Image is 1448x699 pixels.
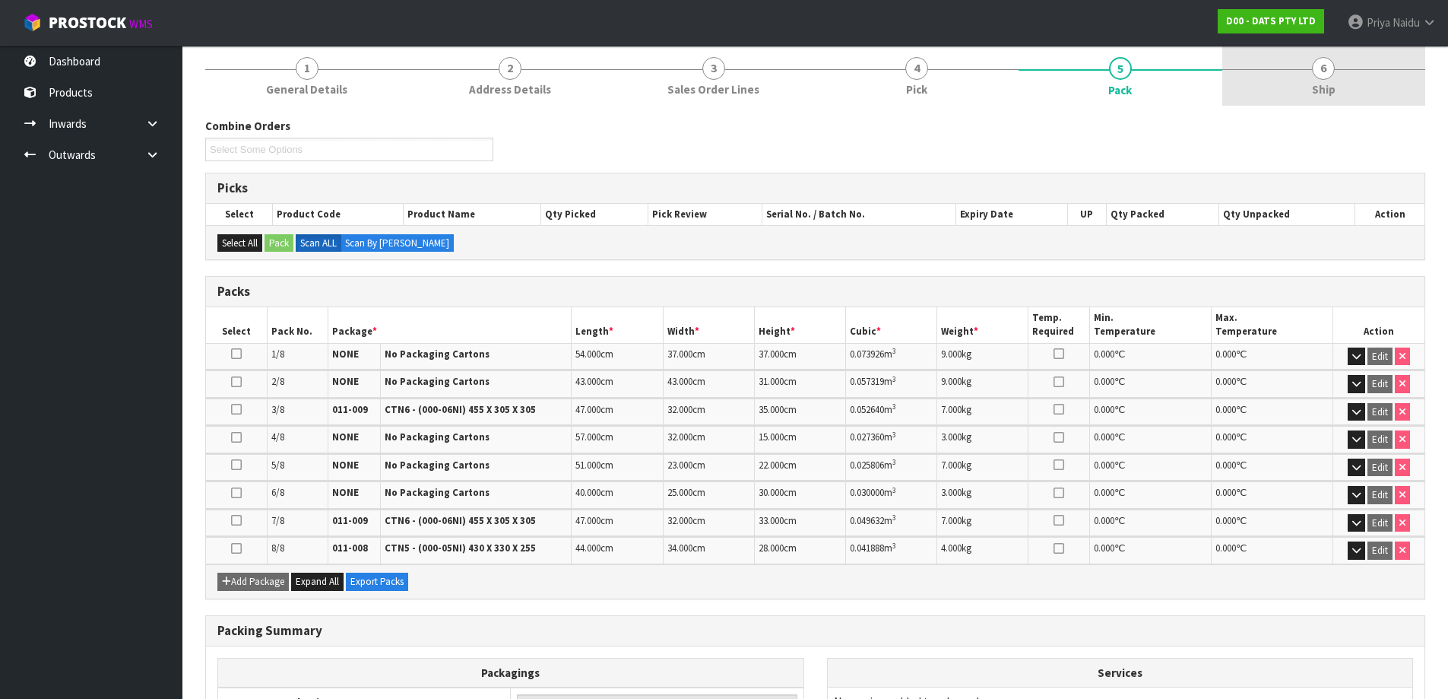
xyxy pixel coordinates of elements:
th: Action [1333,307,1424,343]
span: Sales Order Lines [667,81,759,97]
span: Pick [906,81,927,97]
span: 7.000 [941,403,962,416]
th: Select [206,307,267,343]
img: cube-alt.png [23,13,42,32]
button: Edit [1367,486,1393,504]
h3: Packing Summary [217,624,1413,638]
button: Edit [1367,514,1393,532]
span: 0.000 [1094,431,1114,443]
span: 8/8 [271,542,284,554]
button: Export Packs [346,573,408,591]
th: Pick Review [648,204,762,225]
span: 23.000 [667,459,692,472]
span: Naidu [1393,15,1420,30]
td: kg [937,343,1028,370]
strong: 011-009 [332,403,368,416]
span: 9.000 [941,375,962,388]
span: 4 [905,57,928,80]
sup: 3 [892,457,896,467]
td: kg [937,426,1028,453]
button: Edit [1367,542,1393,560]
td: cm [754,537,845,564]
td: ℃ [1211,399,1332,425]
td: ℃ [1211,510,1332,536]
th: Expiry Date [956,204,1068,225]
span: 0.025806 [850,459,884,472]
span: 0.073926 [850,348,884,361]
span: 31.000 [759,375,784,388]
span: 0.030000 [850,486,884,499]
span: 47.000 [575,514,600,527]
td: cm [572,370,663,397]
th: UP [1067,204,1106,225]
strong: D00 - DATS PTY LTD [1226,14,1316,27]
td: ℃ [1089,370,1211,397]
span: 0.000 [1215,542,1236,554]
td: cm [663,481,754,508]
span: 44.000 [575,542,600,554]
td: ℃ [1089,510,1211,536]
th: Qty Unpacked [1218,204,1355,225]
span: 51.000 [575,459,600,472]
td: m [846,426,937,453]
td: m [846,481,937,508]
td: ℃ [1089,343,1211,370]
td: cm [754,370,845,397]
span: 5/8 [271,459,284,472]
button: Expand All [291,573,344,591]
th: Package [328,307,572,343]
span: 0.000 [1215,375,1236,388]
td: ℃ [1089,537,1211,564]
td: cm [572,510,663,536]
td: cm [572,426,663,453]
sup: 3 [892,402,896,411]
span: 32.000 [667,431,692,443]
th: Max. Temperature [1211,307,1332,343]
td: ℃ [1089,454,1211,481]
td: cm [572,399,663,425]
a: D00 - DATS PTY LTD [1218,9,1324,33]
th: Action [1355,204,1424,225]
span: 0.027360 [850,431,884,443]
strong: CTN6 - (000-06NI) 455 X 305 X 305 [385,403,536,416]
strong: No Packaging Cartons [385,431,490,443]
strong: No Packaging Cartons [385,486,490,499]
td: cm [754,343,845,370]
td: m [846,399,937,425]
strong: CTN5 - (000-05NI) 430 X 330 X 255 [385,542,536,554]
td: m [846,343,937,370]
button: Edit [1367,375,1393,393]
strong: NONE [332,459,359,472]
strong: No Packaging Cartons [385,459,490,472]
td: cm [754,510,845,536]
td: kg [937,537,1028,564]
span: 0.000 [1215,459,1236,472]
td: ℃ [1211,481,1332,508]
sup: 3 [892,430,896,440]
td: cm [754,481,845,508]
th: Product Code [273,204,404,225]
th: Width [663,307,754,343]
span: ProStock [49,13,126,33]
span: 34.000 [667,542,692,554]
span: 25.000 [667,486,692,499]
td: ℃ [1089,481,1211,508]
th: Height [754,307,845,343]
span: 1/8 [271,348,284,361]
span: 43.000 [667,375,692,388]
td: ℃ [1211,537,1332,564]
td: cm [663,537,754,564]
label: Scan By [PERSON_NAME] [341,234,454,253]
td: m [846,454,937,481]
span: 37.000 [667,348,692,361]
strong: NONE [332,431,359,443]
td: ℃ [1089,426,1211,453]
span: 1 [296,57,318,80]
strong: NONE [332,486,359,499]
th: Min. Temperature [1089,307,1211,343]
span: 30.000 [759,486,784,499]
span: 2/8 [271,375,284,388]
span: 0.000 [1215,431,1236,443]
th: Qty Packed [1106,204,1218,225]
strong: 011-008 [332,542,368,554]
